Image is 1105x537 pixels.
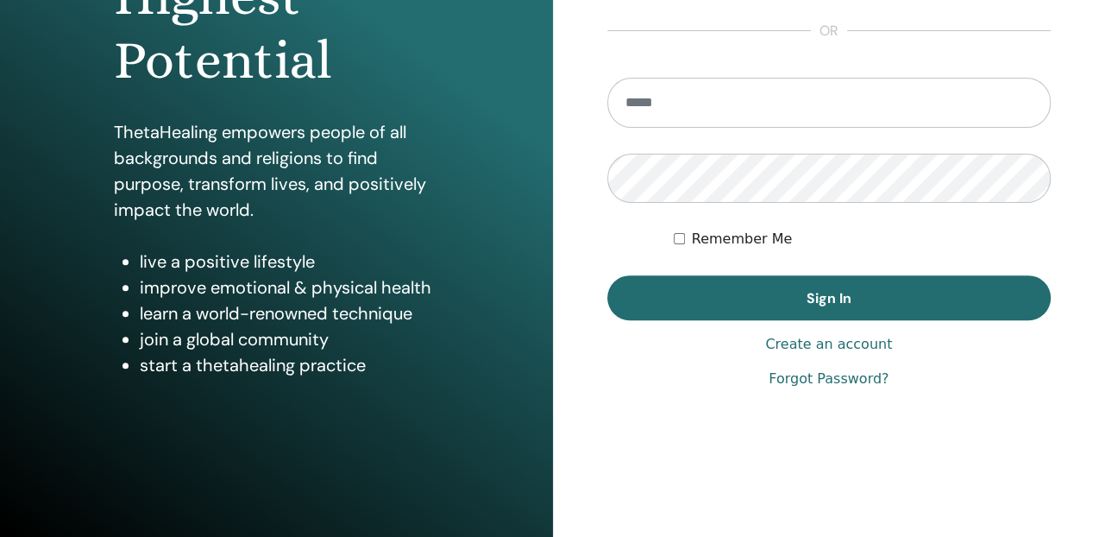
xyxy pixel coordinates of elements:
[674,229,1051,250] div: Keep me authenticated indefinitely or until I manually logout
[807,289,851,307] span: Sign In
[769,369,888,389] a: Forgot Password?
[140,300,439,326] li: learn a world-renowned technique
[140,352,439,378] li: start a thetahealing practice
[114,119,439,223] p: ThetaHealing empowers people of all backgrounds and religions to find purpose, transform lives, a...
[140,249,439,275] li: live a positive lifestyle
[607,275,1052,320] button: Sign In
[811,21,847,41] span: or
[140,275,439,300] li: improve emotional & physical health
[140,326,439,352] li: join a global community
[692,229,793,250] label: Remember Me
[765,334,892,355] a: Create an account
